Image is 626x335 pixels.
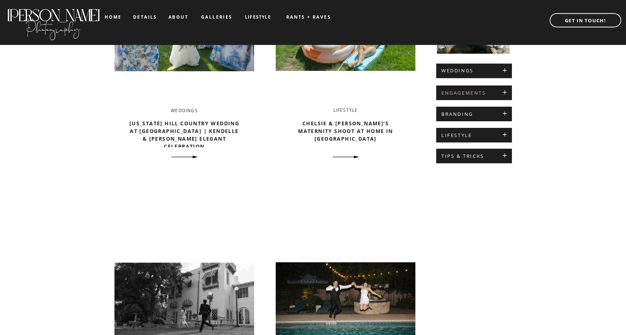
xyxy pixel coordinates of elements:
a: LIFESTYLE [441,133,507,138]
a: ENGAGEMENTS [441,90,507,96]
a: WEDDINGS [441,68,507,74]
a: home [105,15,122,19]
a: BRANDING [441,111,507,117]
a: galleries [201,15,231,20]
b: GET IN TOUCH! [565,17,606,24]
a: [PERSON_NAME] [6,6,100,18]
a: Weddings [171,107,198,114]
a: about [169,15,188,20]
a: LIFESTYLE [240,15,276,20]
a: [US_STATE] Hill Country Wedding at [GEOGRAPHIC_DATA] | Kendelle & [PERSON_NAME] Elegant Celebration [129,120,239,150]
a: Chelsie & [PERSON_NAME]’s Maternity Shoot at Home in [GEOGRAPHIC_DATA] [298,120,393,142]
a: Texas Hill Country Wedding at Park 31 | Kendelle & Mathew’s Elegant Celebration [168,151,201,163]
a: Lifestyle [333,107,358,113]
a: Chelsie & Mark’s Maternity Shoot at Home in Austin [329,151,362,163]
a: details [133,15,157,19]
a: TIPS & TRICKS [441,153,507,159]
a: RANTS + RAVES [279,15,338,20]
a: Photography [6,14,100,38]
